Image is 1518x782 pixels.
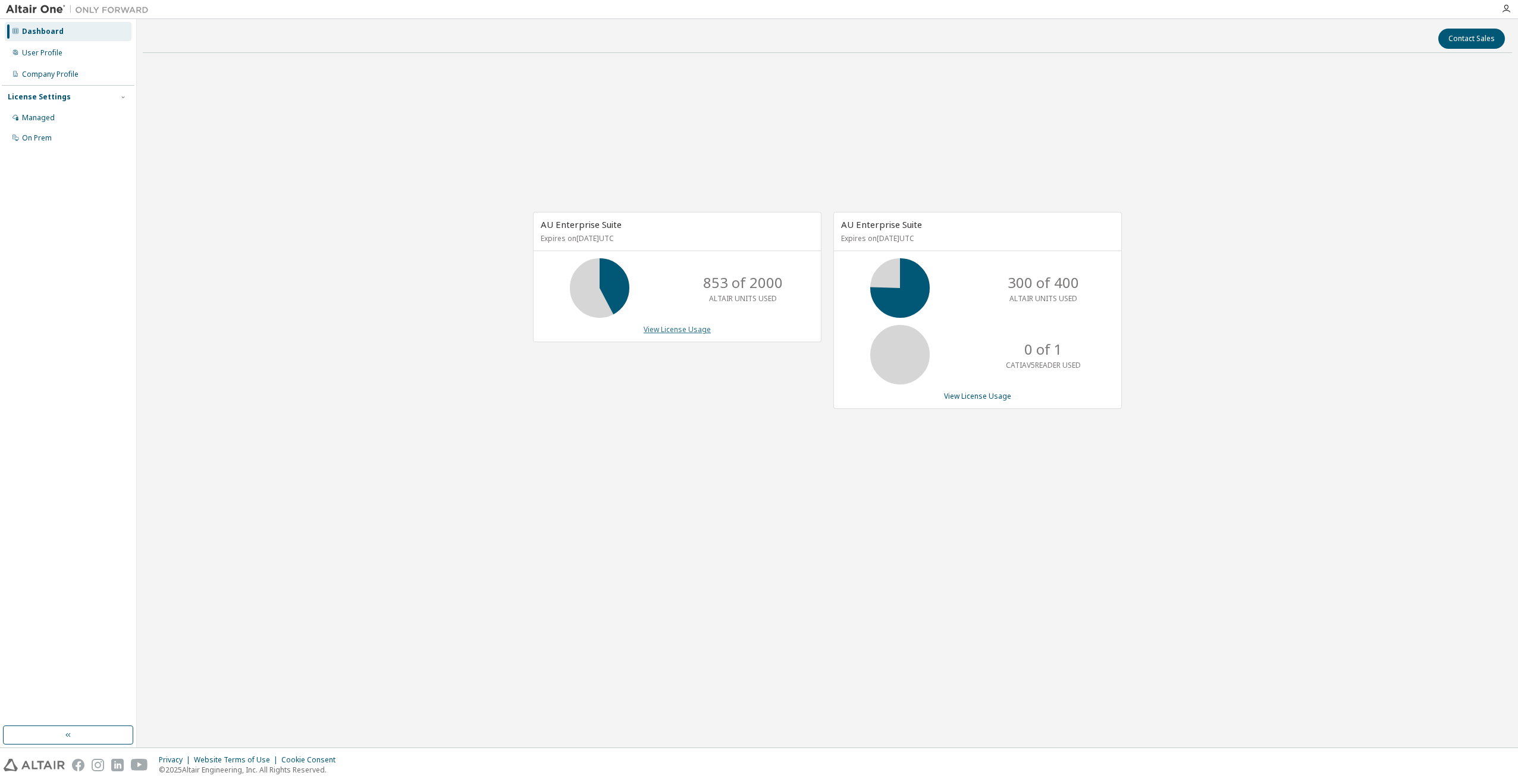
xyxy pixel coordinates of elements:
p: Expires on [DATE] UTC [541,233,811,243]
img: youtube.svg [131,759,148,771]
img: Altair One [6,4,155,15]
p: ALTAIR UNITS USED [1009,293,1077,304]
div: Privacy [159,755,194,765]
p: Expires on [DATE] UTC [841,233,1111,243]
div: Website Terms of Use [194,755,281,765]
p: CATIAV5READER USED [1006,360,1081,370]
a: View License Usage [644,324,711,334]
button: Contact Sales [1438,29,1505,49]
p: © 2025 Altair Engineering, Inc. All Rights Reserved. [159,765,343,775]
img: instagram.svg [92,759,104,771]
div: Dashboard [22,27,64,36]
p: 300 of 400 [1008,273,1079,293]
div: Managed [22,113,55,123]
div: On Prem [22,133,52,143]
span: AU Enterprise Suite [541,218,622,230]
p: 853 of 2000 [703,273,783,293]
a: View License Usage [944,391,1011,401]
div: License Settings [8,92,71,102]
img: altair_logo.svg [4,759,65,771]
p: 0 of 1 [1024,339,1062,359]
img: linkedin.svg [111,759,124,771]
div: Company Profile [22,70,79,79]
span: AU Enterprise Suite [841,218,922,230]
p: ALTAIR UNITS USED [709,293,777,304]
div: Cookie Consent [281,755,343,765]
div: User Profile [22,48,62,58]
img: facebook.svg [72,759,84,771]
